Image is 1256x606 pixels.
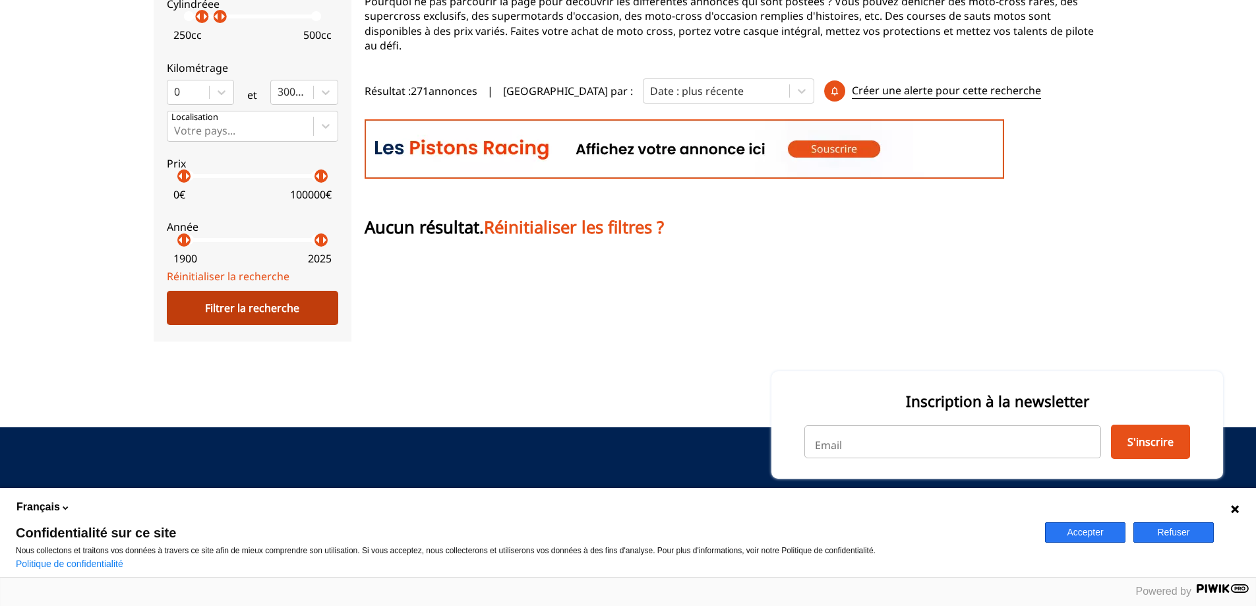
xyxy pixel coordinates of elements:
[1111,425,1190,459] button: S'inscrire
[167,61,338,75] p: Kilométrage
[197,9,213,24] p: arrow_right
[290,187,332,202] p: 100000 €
[365,84,477,98] span: Résultat : 271 annonces
[484,216,664,239] span: Réinitialiser les filtres ?
[852,83,1041,98] p: Créer une alerte pour cette recherche
[308,251,332,266] p: 2025
[173,232,189,248] p: arrow_left
[215,9,231,24] p: arrow_right
[365,216,664,239] p: Aucun résultat.
[316,232,332,248] p: arrow_right
[1133,522,1214,543] button: Refuser
[310,168,326,184] p: arrow_left
[247,88,257,102] p: et
[191,9,206,24] p: arrow_left
[179,168,195,184] p: arrow_right
[1136,586,1192,597] span: Powered by
[173,251,197,266] p: 1900
[167,269,289,284] a: Réinitialiser la recherche
[487,84,493,98] span: |
[174,125,177,136] input: Votre pays...
[16,559,123,569] a: Politique de confidentialité
[174,86,177,98] input: 0
[167,220,338,234] p: Année
[278,86,280,98] input: 300000
[310,232,326,248] p: arrow_left
[179,232,195,248] p: arrow_right
[16,500,60,514] span: Français
[167,156,338,171] p: Prix
[167,291,338,325] div: Filtrer la recherche
[173,28,202,42] p: 250 cc
[173,168,189,184] p: arrow_left
[804,391,1190,411] p: Inscription à la newsletter
[16,526,1029,539] span: Confidentialité sur ce site
[303,28,332,42] p: 500 cc
[1045,522,1125,543] button: Accepter
[804,425,1101,458] input: Email
[503,84,633,98] p: [GEOGRAPHIC_DATA] par :
[316,168,332,184] p: arrow_right
[173,187,185,202] p: 0 €
[171,111,218,123] p: Localisation
[16,546,1029,555] p: Nous collectons et traitons vos données à travers ce site afin de mieux comprendre son utilisatio...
